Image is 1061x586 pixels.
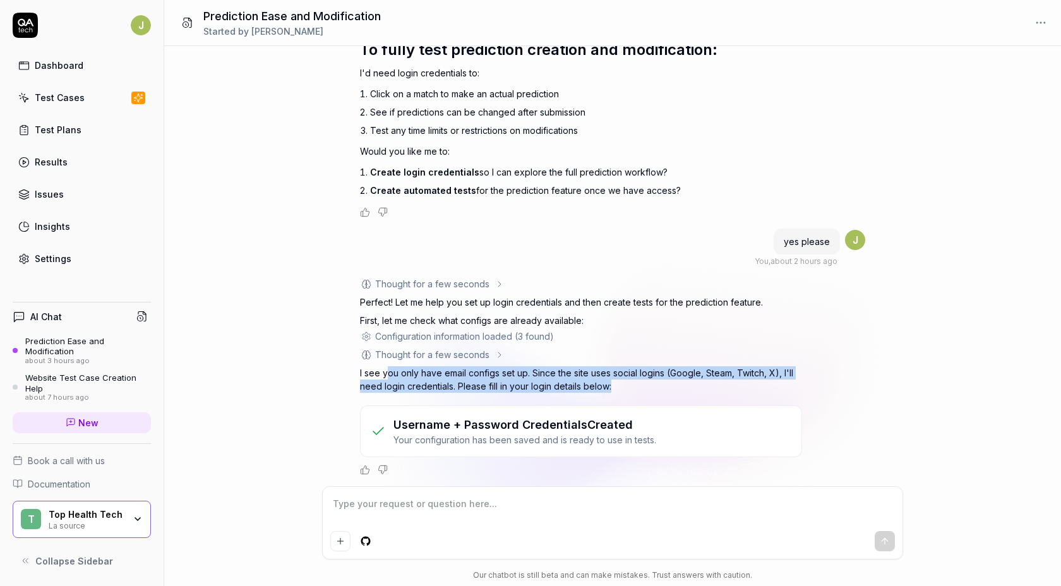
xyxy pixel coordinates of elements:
li: Click on a match to make an actual prediction [370,85,802,103]
a: Results [13,150,151,174]
div: about 3 hours ago [25,357,151,366]
div: Thought for a few seconds [375,348,489,361]
button: Negative feedback [378,207,388,217]
a: Dashboard [13,53,151,78]
li: for the prediction feature once we have access? [370,181,802,200]
span: Documentation [28,477,90,491]
div: Our chatbot is still beta and can make mistakes. Trust answers with caution. [322,570,903,581]
h4: AI Chat [30,310,62,323]
button: Positive feedback [360,465,370,475]
a: New [13,412,151,433]
p: Perfect! Let me help you set up login credentials and then create tests for the prediction feature. [360,296,802,309]
div: Test Cases [35,91,85,104]
span: Collapse Sidebar [35,554,113,568]
a: Prediction Ease and Modificationabout 3 hours ago [13,336,151,365]
a: Test Plans [13,117,151,142]
button: J [131,13,151,38]
a: Settings [13,246,151,271]
div: Dashboard [35,59,83,72]
div: Insights [35,220,70,233]
button: Add attachment [330,531,351,551]
h3: Username + Password Credentials Created [393,416,656,433]
button: Positive feedback [360,207,370,217]
span: J [131,15,151,35]
p: Would you like me to: [360,145,802,158]
a: Website Test Case Creation Helpabout 7 hours ago [13,373,151,402]
button: Collapse Sidebar [13,548,151,573]
span: Create login credentials [370,167,479,177]
div: about 7 hours ago [25,393,151,402]
p: I see you only have email configs set up. Since the site uses social logins (Google, Steam, Twitc... [360,366,802,393]
span: New [78,416,99,429]
li: Test any time limits or restrictions on modifications [370,121,802,140]
p: Your configuration has been saved and is ready to use in tests. [393,433,656,446]
h2: To fully test prediction creation and modification: [360,39,802,61]
p: I'd need login credentials to: [360,66,802,80]
span: Create automated tests [370,185,476,196]
div: Issues [35,188,64,201]
span: Book a call with us [28,454,105,467]
div: Settings [35,252,71,265]
span: [PERSON_NAME] [251,26,323,37]
div: Started by [203,25,381,38]
button: TTop Health TechLa source [13,501,151,539]
div: Prediction Ease and Modification [25,336,151,357]
div: Top Health Tech [49,509,124,520]
div: Test Plans [35,123,81,136]
a: Insights [13,214,151,239]
li: so I can explore the full prediction workflow? [370,163,802,181]
div: , about 2 hours ago [755,256,837,267]
span: T [21,509,41,529]
a: Book a call with us [13,454,151,467]
div: Thought for a few seconds [375,277,489,290]
span: J [845,230,865,250]
div: Results [35,155,68,169]
button: Negative feedback [378,465,388,475]
p: First, let me check what configs are already available: [360,314,802,327]
div: La source [49,520,124,530]
span: yes please [784,236,830,247]
div: Website Test Case Creation Help [25,373,151,393]
a: Test Cases [13,85,151,110]
a: Documentation [13,477,151,491]
span: You [755,256,769,266]
div: Configuration information loaded (3 found) [375,330,554,343]
a: Issues [13,182,151,206]
h1: Prediction Ease and Modification [203,8,381,25]
li: See if predictions can be changed after submission [370,103,802,121]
